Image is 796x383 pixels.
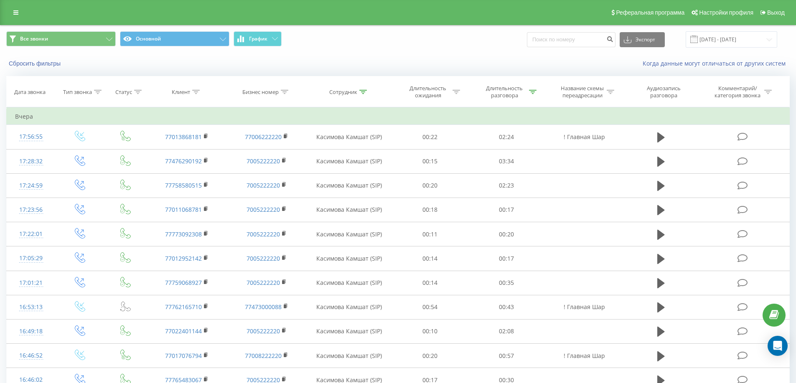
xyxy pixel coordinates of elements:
[406,85,450,99] div: Длительность ожидания
[165,303,202,311] a: 77762165710
[306,344,392,368] td: Касимова Камшат (SIP)
[560,85,605,99] div: Название схемы переадресации
[247,327,280,335] a: 7005222220
[165,133,202,141] a: 77013868181
[468,173,545,198] td: 02:23
[20,36,48,42] span: Все звонки
[306,319,392,343] td: Касимова Камшат (SIP)
[7,108,790,125] td: Вчера
[15,347,47,364] div: 16:46:52
[620,32,665,47] button: Экспорт
[392,125,468,149] td: 00:22
[306,222,392,246] td: Касимова Камшат (SIP)
[636,85,691,99] div: Аудиозапись разговора
[468,125,545,149] td: 02:24
[15,323,47,340] div: 16:49:18
[767,9,785,16] span: Выход
[247,279,280,287] a: 7005222220
[392,246,468,271] td: 00:14
[245,352,282,360] a: 77008222220
[15,299,47,315] div: 16:53:13
[544,125,624,149] td: ! Главная Шар
[15,153,47,170] div: 17:28:32
[768,336,788,356] div: Open Intercom Messenger
[392,319,468,343] td: 00:10
[306,125,392,149] td: Касимова Камшат (SIP)
[115,89,132,96] div: Статус
[468,271,545,295] td: 00:35
[165,230,202,238] a: 77773092308
[242,89,279,96] div: Бизнес номер
[165,181,202,189] a: 77758580515
[544,295,624,319] td: ! Главная Шар
[468,344,545,368] td: 00:57
[165,254,202,262] a: 77012952142
[306,198,392,222] td: Касимова Камшат (SIP)
[15,178,47,194] div: 17:24:59
[616,9,684,16] span: Реферальная программа
[468,246,545,271] td: 00:17
[392,198,468,222] td: 00:18
[63,89,92,96] div: Тип звонка
[249,36,267,42] span: График
[247,181,280,189] a: 7005222220
[120,31,229,46] button: Основной
[6,60,65,67] button: Сбросить фильтры
[329,89,357,96] div: Сотрудник
[699,9,753,16] span: Настройки профиля
[713,85,762,99] div: Комментарий/категория звонка
[544,344,624,368] td: ! Главная Шар
[15,202,47,218] div: 17:23:56
[15,250,47,266] div: 17:05:29
[392,173,468,198] td: 00:20
[468,222,545,246] td: 00:20
[245,133,282,141] a: 77006222220
[15,275,47,291] div: 17:01:21
[306,271,392,295] td: Касимова Камшат (SIP)
[468,198,545,222] td: 00:17
[245,303,282,311] a: 77473000088
[165,205,202,213] a: 77011068781
[306,246,392,271] td: Касимова Камшат (SIP)
[165,157,202,165] a: 77476290192
[392,222,468,246] td: 00:11
[392,271,468,295] td: 00:14
[468,319,545,343] td: 02:08
[247,205,280,213] a: 7005222220
[165,327,202,335] a: 77022401144
[165,279,202,287] a: 77759068927
[165,352,202,360] a: 77017076794
[6,31,116,46] button: Все звонки
[15,226,47,242] div: 17:22:01
[14,89,46,96] div: Дата звонка
[306,173,392,198] td: Касимова Камшат (SIP)
[172,89,190,96] div: Клиент
[306,295,392,319] td: Касимова Камшат (SIP)
[15,129,47,145] div: 17:56:55
[247,157,280,165] a: 7005222220
[247,230,280,238] a: 7005222220
[468,295,545,319] td: 00:43
[234,31,282,46] button: График
[392,295,468,319] td: 00:54
[643,59,790,67] a: Когда данные могут отличаться от других систем
[306,149,392,173] td: Касимова Камшат (SIP)
[527,32,615,47] input: Поиск по номеру
[392,344,468,368] td: 00:20
[468,149,545,173] td: 03:34
[482,85,527,99] div: Длительность разговора
[247,254,280,262] a: 7005222220
[392,149,468,173] td: 00:15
